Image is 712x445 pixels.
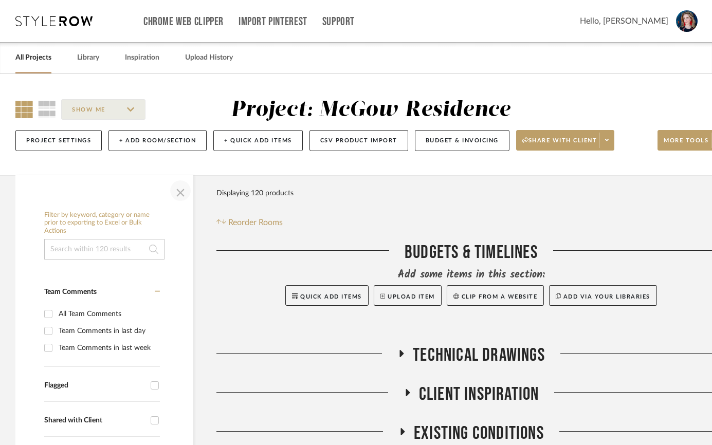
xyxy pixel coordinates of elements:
[108,130,207,151] button: + Add Room/Section
[44,381,145,390] div: Flagged
[59,340,157,356] div: Team Comments in last week
[300,294,362,300] span: Quick Add Items
[415,130,509,151] button: Budget & Invoicing
[15,51,51,65] a: All Projects
[228,216,283,229] span: Reorder Rooms
[580,15,668,27] span: Hello, [PERSON_NAME]
[522,137,597,152] span: Share with client
[676,10,698,32] img: avatar
[185,51,233,65] a: Upload History
[44,416,145,425] div: Shared with Client
[143,17,224,26] a: Chrome Web Clipper
[414,422,544,444] span: Existing Conditions
[231,99,511,121] div: Project: McGow Residence
[170,180,191,201] button: Close
[216,183,294,203] div: Displaying 120 products
[125,51,159,65] a: Inspiration
[447,285,544,306] button: Clip from a website
[213,130,303,151] button: + Quick Add Items
[44,211,165,235] h6: Filter by keyword, category or name prior to exporting to Excel or Bulk Actions
[216,216,283,229] button: Reorder Rooms
[239,17,307,26] a: Import Pinterest
[309,130,408,151] button: CSV Product Import
[59,323,157,339] div: Team Comments in last day
[44,239,165,259] input: Search within 120 results
[664,137,708,152] span: More tools
[77,51,99,65] a: Library
[322,17,355,26] a: Support
[374,285,442,306] button: Upload Item
[549,285,657,306] button: Add via your libraries
[15,130,102,151] button: Project Settings
[413,344,545,366] span: Technical Drawings
[516,130,615,151] button: Share with client
[285,285,369,306] button: Quick Add Items
[419,383,539,405] span: Client Inspiration
[44,288,97,295] span: Team Comments
[59,306,157,322] div: All Team Comments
